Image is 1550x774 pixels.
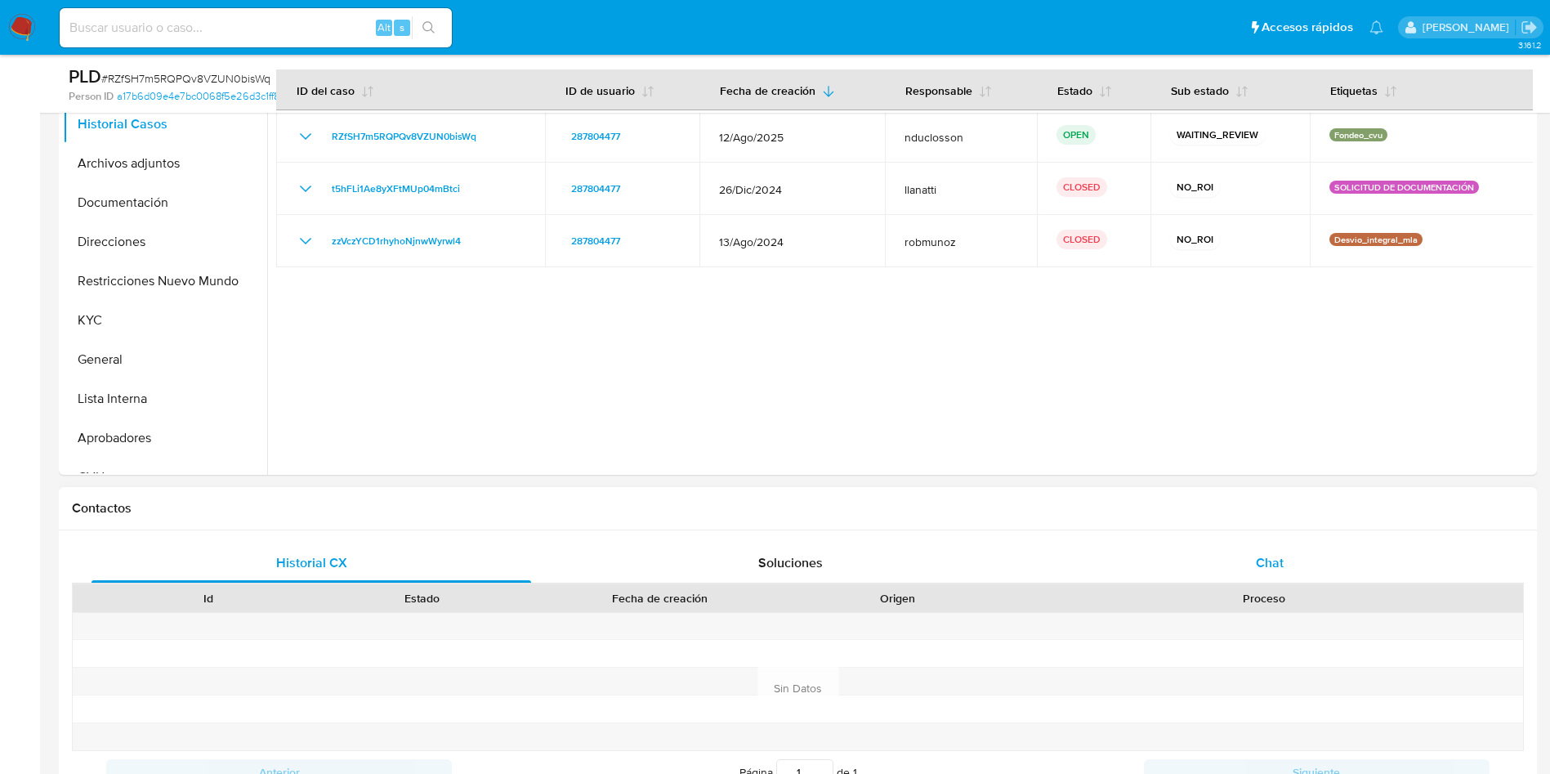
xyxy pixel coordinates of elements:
span: s [400,20,404,35]
h1: Contactos [72,500,1524,517]
span: Alt [377,20,391,35]
button: Lista Interna [63,379,267,418]
div: Id [113,590,304,606]
button: Restricciones Nuevo Mundo [63,262,267,301]
a: a17b6d09e4e7bc0068f5e26d3c1ff8ff [117,89,295,104]
button: search-icon [412,16,445,39]
span: 3.161.2 [1518,38,1542,51]
button: CVU [63,458,267,497]
button: Direcciones [63,222,267,262]
button: General [63,340,267,379]
div: Fecha de creación [541,590,779,606]
b: Person ID [69,89,114,104]
span: Historial CX [276,553,347,572]
button: Historial Casos [63,105,267,144]
span: Accesos rápidos [1262,19,1353,36]
span: Chat [1256,553,1284,572]
p: nicolas.duclosson@mercadolibre.com [1423,20,1515,35]
b: PLD [69,63,101,89]
span: # RZfSH7m5RQPQv8VZUN0bisWq [101,70,270,87]
a: Salir [1521,19,1538,36]
a: Notificaciones [1369,20,1383,34]
div: Estado [327,590,518,606]
button: Documentación [63,183,267,222]
span: Soluciones [758,553,823,572]
button: Archivos adjuntos [63,144,267,183]
button: KYC [63,301,267,340]
div: Origen [802,590,994,606]
button: Aprobadores [63,418,267,458]
input: Buscar usuario o caso... [60,17,452,38]
div: Proceso [1016,590,1512,606]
